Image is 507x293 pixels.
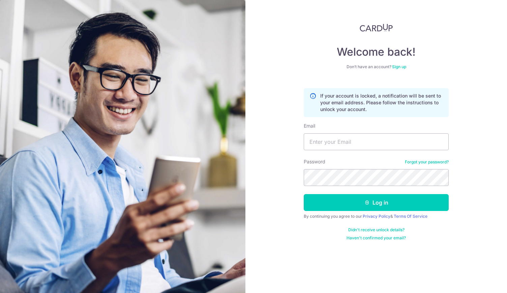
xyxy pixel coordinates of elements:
h4: Welcome back! [304,45,449,59]
a: Forgot your password? [405,159,449,165]
button: Log in [304,194,449,211]
div: By continuing you agree to our & [304,214,449,219]
div: Don’t have an account? [304,64,449,70]
label: Email [304,123,315,129]
p: If your account is locked, a notification will be sent to your email address. Please follow the i... [320,92,443,113]
a: Privacy Policy [363,214,390,219]
label: Password [304,158,325,165]
img: CardUp Logo [360,24,393,32]
input: Enter your Email [304,133,449,150]
a: Haven't confirmed your email? [347,235,406,241]
a: Terms Of Service [394,214,427,219]
a: Didn't receive unlock details? [348,227,405,233]
a: Sign up [392,64,406,69]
